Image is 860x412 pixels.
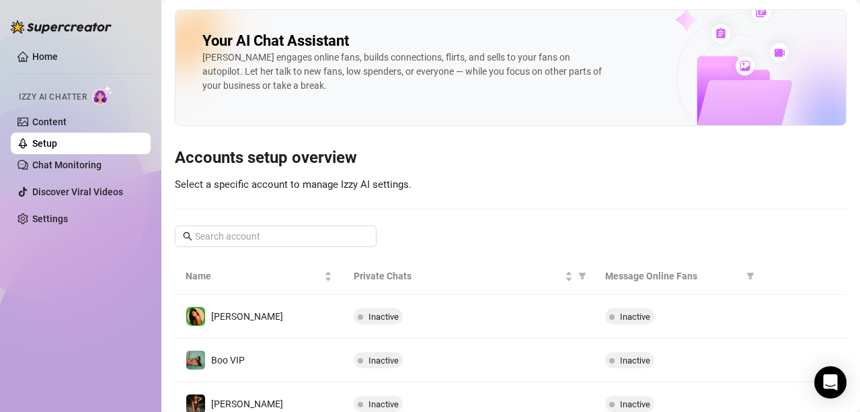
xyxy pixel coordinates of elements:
div: [PERSON_NAME] engages online fans, builds connections, flirts, and sells to your fans on autopilo... [202,50,606,93]
a: Discover Viral Videos [32,186,123,197]
span: Izzy AI Chatter [19,91,87,104]
input: Search account [195,229,358,244]
a: Home [32,51,58,62]
h2: Your AI Chat Assistant [202,32,349,50]
span: Inactive [620,355,650,366]
span: Name [186,269,321,283]
span: filter [576,266,589,286]
span: Private Chats [354,269,563,283]
img: Boo VIP [186,351,205,370]
span: filter [746,272,754,280]
a: Chat Monitoring [32,160,102,170]
a: Content [32,116,67,127]
div: Open Intercom Messenger [814,366,847,399]
span: Select a specific account to manage Izzy AI settings. [175,178,412,191]
span: [PERSON_NAME] [211,399,283,409]
span: Inactive [620,399,650,409]
img: AI Chatter [92,85,113,105]
th: Private Chats [343,258,595,295]
span: Inactive [368,312,399,322]
a: Settings [32,213,68,224]
span: search [183,232,192,241]
th: Name [175,258,343,295]
a: Setup [32,138,57,149]
span: Message Online Fans [605,269,741,283]
span: filter [578,272,586,280]
img: Jade [186,307,205,326]
span: Boo VIP [211,355,245,366]
h3: Accounts setup overview [175,147,847,169]
span: Inactive [620,312,650,322]
span: Inactive [368,399,399,409]
span: Inactive [368,355,399,366]
img: logo-BBDzfeDw.svg [11,20,112,34]
span: filter [744,266,757,286]
span: [PERSON_NAME] [211,311,283,322]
